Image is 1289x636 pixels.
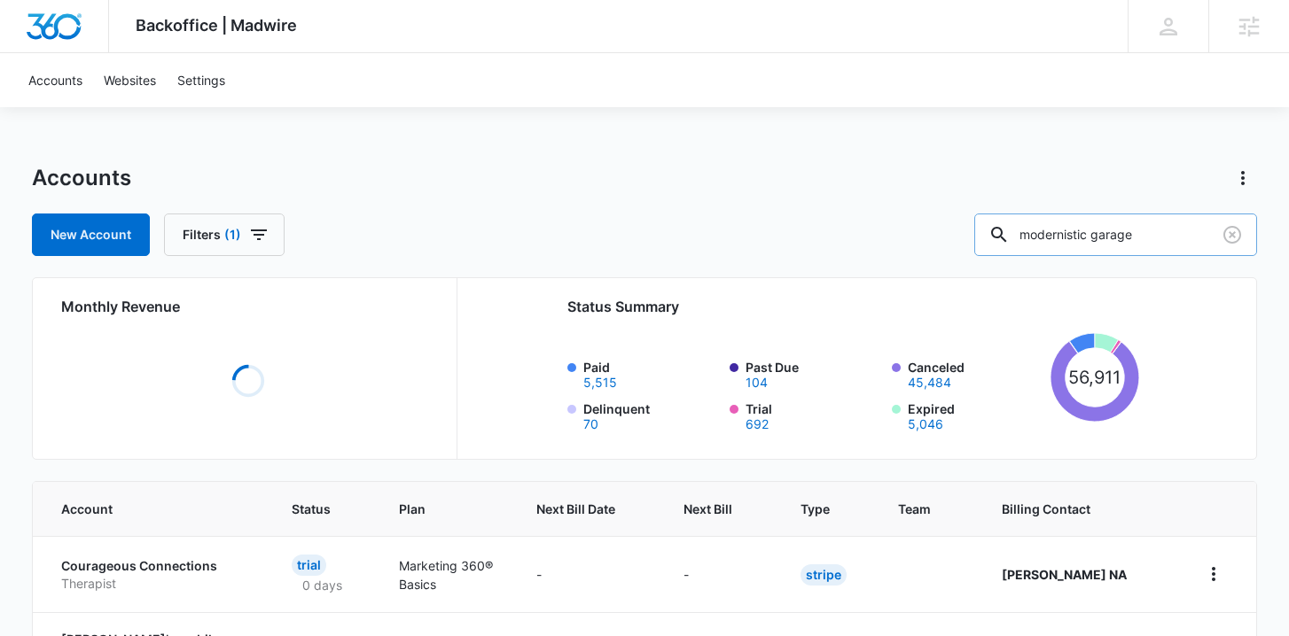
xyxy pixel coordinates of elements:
label: Paid [583,358,719,389]
p: Marketing 360® Basics [399,556,493,593]
img: tab_domain_overview_orange.svg [48,103,62,117]
label: Past Due [746,358,881,389]
button: Actions [1229,164,1257,192]
p: 0 days [292,576,353,594]
div: Keywords by Traffic [196,105,299,116]
p: Courageous Connections [61,557,249,575]
div: Trial [292,555,326,576]
div: v 4.0.25 [50,28,87,43]
h2: Monthly Revenue [61,296,435,317]
button: Paid [583,376,617,389]
label: Canceled [908,358,1043,389]
h1: Accounts [32,165,131,191]
a: Websites [93,53,167,107]
a: Courageous ConnectionsTherapist [61,557,249,592]
tspan: 56,911 [1068,367,1121,388]
a: New Account [32,213,150,256]
button: Trial [746,418,769,430]
p: Therapist [61,575,249,593]
img: website_grey.svg [28,46,43,60]
span: Next Bill Date [536,500,615,518]
span: Type [801,500,830,518]
span: Backoffice | Madwire [136,16,297,35]
button: Filters(1) [164,213,285,256]
div: Stripe [801,564,847,586]
button: home [1199,560,1228,588]
div: Domain Overview [67,105,159,116]
button: Expired [908,418,943,430]
a: Accounts [18,53,93,107]
span: Plan [399,500,493,518]
span: Next Bill [684,500,732,518]
span: Billing Contact [1002,500,1157,518]
img: logo_orange.svg [28,28,43,43]
td: - [662,536,779,612]
span: (1) [224,229,241,241]
label: Trial [746,399,881,430]
button: Canceled [908,376,951,389]
h2: Status Summary [567,296,1138,317]
label: Expired [908,399,1043,430]
label: Delinquent [583,399,719,430]
span: Team [898,500,934,518]
div: Domain: [DOMAIN_NAME] [46,46,195,60]
button: Clear [1218,221,1246,249]
input: Search [974,213,1257,256]
strong: [PERSON_NAME] NA [1002,567,1127,582]
button: Delinquent [583,418,598,430]
button: Past Due [746,376,768,389]
img: tab_keywords_by_traffic_grey.svg [176,103,191,117]
span: Status [292,500,331,518]
span: Account [61,500,223,518]
td: - [515,536,662,612]
a: Settings [167,53,236,107]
